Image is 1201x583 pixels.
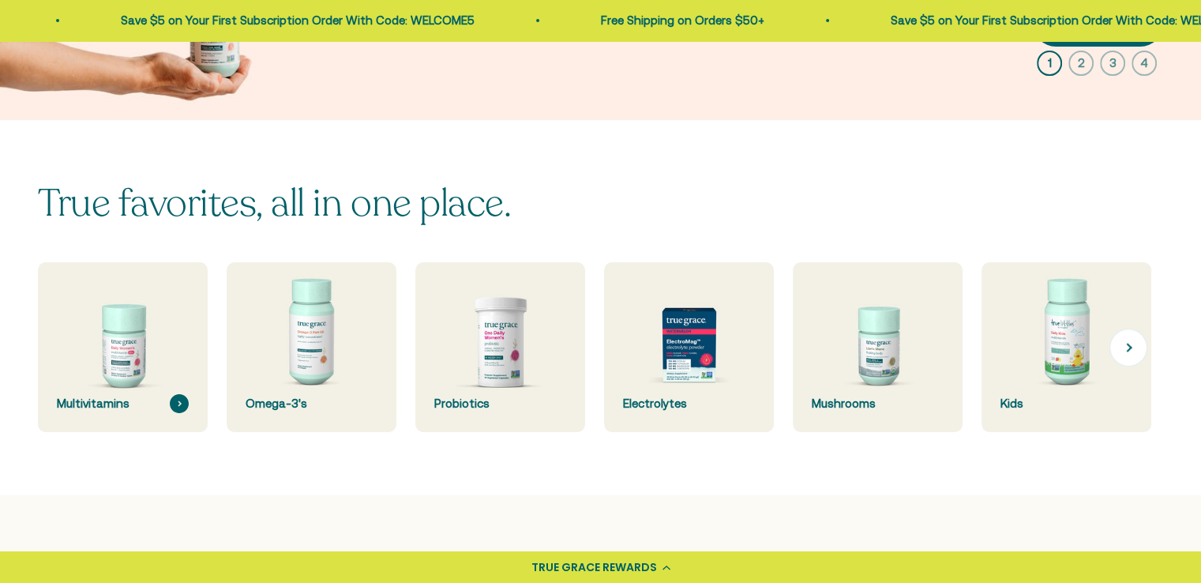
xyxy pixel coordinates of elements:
button: 1 [1037,51,1062,76]
div: TRUE GRACE REWARDS [531,559,657,576]
p: Save $5 on Your First Subscription Order With Code: WELCOME5 [121,11,475,30]
button: 2 [1068,51,1094,76]
div: Multivitamins [57,394,189,413]
a: Free Shipping on Orders $50+ [601,13,764,27]
button: 3 [1100,51,1125,76]
a: Omega-3's [227,262,396,432]
div: Probiotics [434,394,566,413]
div: Electrolytes [623,394,755,413]
div: Kids [1000,394,1132,413]
div: Omega-3's [246,394,377,413]
a: Mushrooms [793,262,963,432]
button: 4 [1132,51,1157,76]
a: Probiotics [415,262,585,432]
a: Electrolytes [604,262,774,432]
split-lines: True favorites, all in one place. [38,178,511,229]
a: Multivitamins [38,262,208,432]
div: Mushrooms [812,394,944,413]
a: Kids [981,262,1151,432]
